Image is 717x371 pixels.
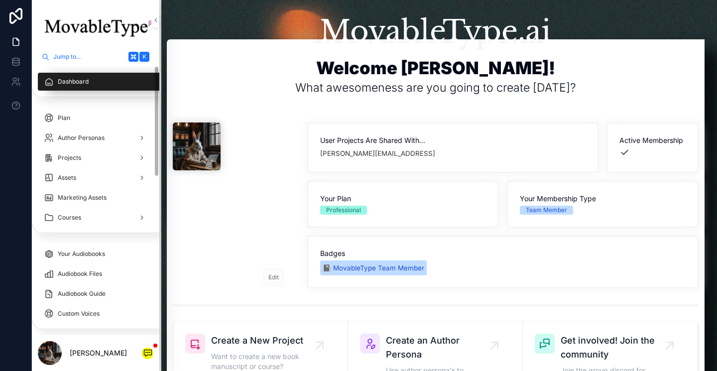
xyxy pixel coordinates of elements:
[58,310,100,318] span: Custom Voices
[268,272,279,282] span: Edit
[70,348,127,358] p: [PERSON_NAME]
[58,250,105,258] span: Your Audiobooks
[38,209,153,227] a: Courses
[38,73,165,91] a: Dashboard
[38,265,153,283] a: Audiobook Files
[211,334,320,348] span: Create a New Project
[323,263,424,273] div: 📓 MovableType Team Member
[58,290,106,298] span: Audiobook Guide
[53,53,124,61] span: Jump to...
[295,58,576,78] h1: Welcome [PERSON_NAME]!
[295,79,576,97] h3: What awesomeness are you going to create [DATE]?
[173,123,221,170] img: userprofpic
[320,194,486,204] span: Your Plan
[38,149,153,167] a: Projects
[58,114,70,122] span: Plan
[263,268,284,286] button: Edit
[386,334,494,362] span: Create an Author Persona
[326,206,361,215] div: Professional
[320,147,586,160] span: [PERSON_NAME][EMAIL_ADDRESS]
[520,194,686,204] span: Your Membership Type
[58,154,81,162] span: Projects
[38,285,153,303] a: Audiobook Guide
[58,194,107,202] span: Marketing Assets
[38,245,153,263] a: Your Audiobooks
[38,305,153,323] a: Custom Voices
[38,109,153,127] a: Plan
[38,48,153,66] button: Jump to...K
[619,135,686,145] span: Active Membership
[58,270,102,278] span: Audiobook Files
[320,248,686,258] span: Badges
[561,334,669,362] span: Get involved! Join the community
[58,174,76,182] span: Assets
[58,78,89,86] span: Dashboard
[38,189,153,207] a: Marketing Assets
[320,135,586,145] span: User Projects Are Shared With...
[526,206,567,215] div: Team Member
[38,129,153,147] a: Author Personas
[38,169,153,187] a: Assets
[38,12,153,43] img: App logo
[58,134,105,142] span: Author Personas
[140,53,148,61] span: K
[58,214,81,222] span: Courses
[32,66,159,335] div: scrollable content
